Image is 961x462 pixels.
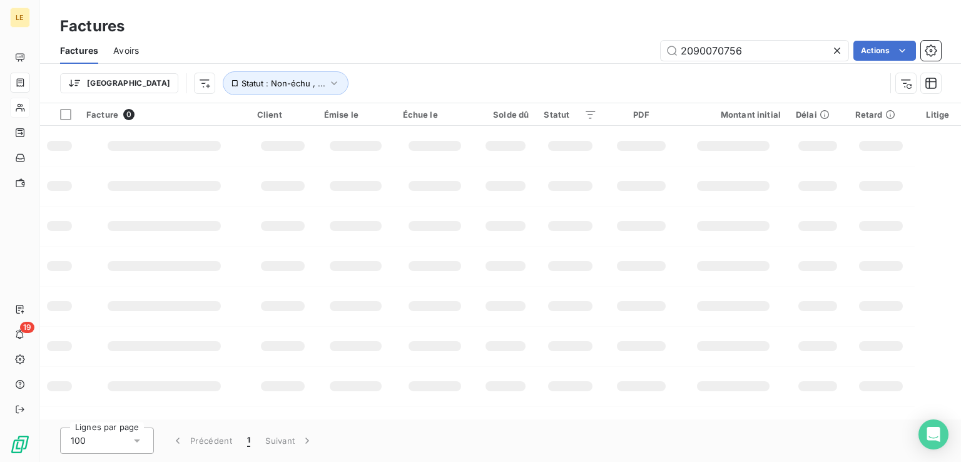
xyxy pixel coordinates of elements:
span: Facture [86,110,118,120]
div: LE [10,8,30,28]
img: Logo LeanPay [10,434,30,454]
input: Rechercher [661,41,848,61]
span: 100 [71,434,86,447]
button: 1 [240,428,258,454]
button: [GEOGRAPHIC_DATA] [60,73,178,93]
h3: Factures [60,15,125,38]
button: Actions [853,41,916,61]
div: Client [257,110,309,120]
button: Suivant [258,428,321,454]
span: Factures [60,44,98,57]
button: Statut : Non-échu , ... [223,71,348,95]
span: Statut : Non-échu , ... [242,78,325,88]
div: Statut [544,110,596,120]
div: Retard [855,110,907,120]
div: Délai [796,110,840,120]
div: Litige [922,110,953,120]
span: 0 [123,109,135,120]
span: 1 [247,434,250,447]
div: Open Intercom Messenger [918,419,948,449]
div: PDF [612,110,671,120]
div: Émise le [324,110,388,120]
span: Avoirs [113,44,139,57]
div: Montant initial [686,110,781,120]
span: 19 [20,322,34,333]
div: Solde dû [482,110,529,120]
button: Précédent [164,428,240,454]
div: Échue le [403,110,467,120]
